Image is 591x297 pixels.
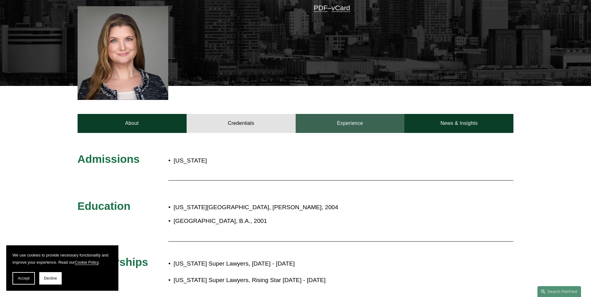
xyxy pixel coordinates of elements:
span: Accept [18,276,30,280]
a: vCard [331,4,350,12]
a: PDF [314,4,328,12]
span: Education [78,200,131,212]
a: Credentials [187,114,296,133]
a: Search this site [537,286,581,297]
a: News & Insights [404,114,513,133]
a: Experience [296,114,405,133]
p: [US_STATE] Super Lawyers, [DATE] - [DATE] [174,258,459,269]
span: Decline [44,276,57,280]
p: [US_STATE] Super Lawyers, Rising Star [DATE] - [DATE] [174,275,459,286]
p: [US_STATE] [174,155,295,166]
section: Cookie banner [6,245,118,291]
button: Decline [39,272,62,285]
button: Accept [12,272,35,285]
a: Cookie Policy [75,260,99,265]
p: [GEOGRAPHIC_DATA], B.A., 2001 [174,216,459,227]
a: About [78,114,187,133]
p: [US_STATE][GEOGRAPHIC_DATA], [PERSON_NAME], 2004 [174,202,459,213]
p: We use cookies to provide necessary functionality and improve your experience. Read our . [12,252,112,266]
span: Admissions [78,153,140,165]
